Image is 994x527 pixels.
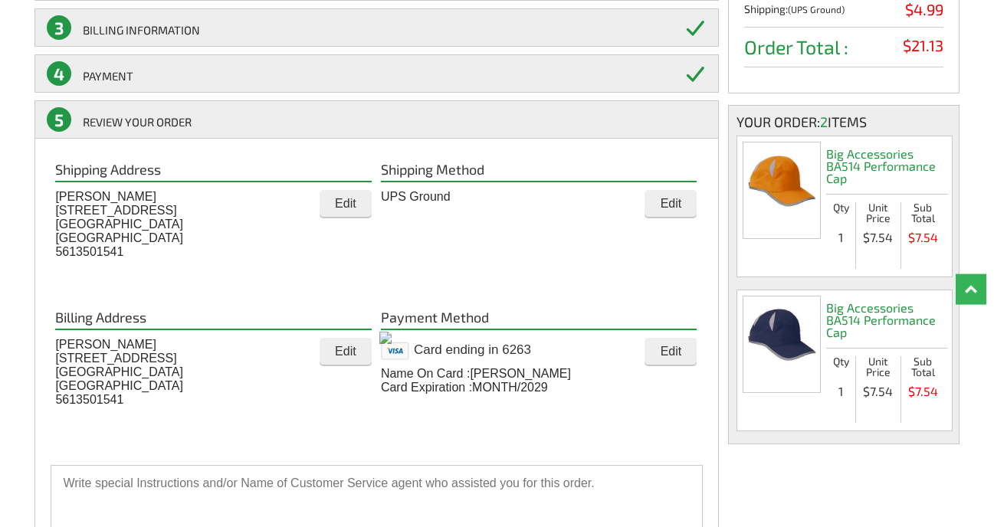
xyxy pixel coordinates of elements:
[905,2,943,17] span: $4.99
[901,385,945,398] span: $7.54
[744,38,943,67] li: Order Total :
[381,306,697,330] h3: Payment Method
[320,190,372,217] input: Edit
[855,202,900,231] li: Unit Price
[320,338,372,365] input: Edit
[826,136,948,194] h2: Big Accessories BA514 Performance Cap
[855,356,900,385] li: Unit Price
[645,338,697,365] input: Edit
[826,290,948,348] h2: Big Accessories BA514 Performance Cap
[381,158,697,182] h3: Shipping Method
[826,231,855,244] span: 1
[55,338,183,407] p: [PERSON_NAME] [STREET_ADDRESS] [GEOGRAPHIC_DATA] [GEOGRAPHIC_DATA] 5613501541
[34,100,719,139] a: 5REVIEW YOUR ORDER
[856,385,900,398] span: $7.54
[55,158,372,182] h3: Shipping Address
[826,385,855,398] span: 1
[55,190,183,259] p: [PERSON_NAME] [STREET_ADDRESS] [GEOGRAPHIC_DATA] [GEOGRAPHIC_DATA] 5613501541
[34,54,719,93] a: 4Payment
[903,38,943,53] span: $21.13
[34,8,719,47] a: 3BILLING INFORMATION
[381,338,531,367] span: Card ending in 6263
[379,332,392,344] img: div.png
[956,274,986,305] a: Top
[47,107,71,132] span: 5
[901,231,945,244] span: $7.54
[47,15,71,40] span: 3
[901,202,945,231] li: Sub Total
[736,113,951,130] div: Your order: Items
[826,202,855,231] li: Qty
[55,306,372,330] h3: Billing Address
[744,2,943,28] li: Shipping:
[645,190,697,217] input: Edit
[901,356,945,385] li: Sub Total
[826,356,855,385] li: Qty
[856,231,900,244] span: $7.54
[381,190,451,204] p: UPS Ground
[381,338,571,394] p: Name On Card :[PERSON_NAME] Card Expiration :MONTH/2029
[820,113,828,130] span: 2
[788,4,845,15] span: (UPS Ground)
[47,61,71,86] span: 4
